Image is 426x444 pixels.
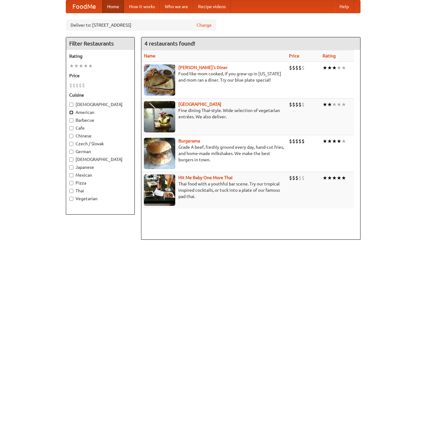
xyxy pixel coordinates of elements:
[337,101,341,108] li: ★
[144,144,284,163] p: Grade A beef, freshly ground every day, hand-cut fries, and home-made milkshakes. We make the bes...
[289,64,292,71] li: $
[69,181,73,185] input: Pizza
[66,0,102,13] a: FoodMe
[66,37,134,50] h4: Filter Restaurants
[69,158,73,162] input: [DEMOGRAPHIC_DATA]
[69,133,131,139] label: Chinese
[69,134,73,138] input: Chinese
[69,195,131,202] label: Vegetarian
[292,174,295,181] li: $
[66,19,216,31] div: Deliver to: [STREET_ADDRESS]
[69,53,131,59] h5: Rating
[323,174,327,181] li: ★
[144,138,175,169] img: burgerama.jpg
[69,188,131,194] label: Thai
[337,138,341,145] li: ★
[69,173,73,177] input: Mexican
[334,0,354,13] a: Help
[69,62,74,69] li: ★
[69,148,131,155] label: German
[69,197,73,201] input: Vegetarian
[337,64,341,71] li: ★
[298,64,302,71] li: $
[341,174,346,181] li: ★
[289,138,292,145] li: $
[82,82,85,89] li: $
[69,165,73,169] input: Japanese
[144,174,175,206] img: babythai.jpg
[69,150,73,154] input: German
[160,0,193,13] a: Who we are
[69,180,131,186] label: Pizza
[327,101,332,108] li: ★
[178,65,228,70] a: [PERSON_NAME]'s Diner
[289,53,299,58] a: Price
[69,164,131,170] label: Japanese
[341,138,346,145] li: ★
[298,101,302,108] li: $
[124,0,160,13] a: How it works
[144,64,175,96] img: sallys.jpg
[332,64,337,71] li: ★
[69,103,73,107] input: [DEMOGRAPHIC_DATA]
[144,181,284,200] p: Thai food with a youthful bar scene. Try our tropical inspired cocktails, or tuck into a plate of...
[69,141,131,147] label: Czech / Slovak
[69,126,73,130] input: Cafe
[337,174,341,181] li: ★
[295,174,298,181] li: $
[292,138,295,145] li: $
[144,53,155,58] a: Name
[144,101,175,132] img: satay.jpg
[178,175,233,180] a: Hit Me Baby One More Thai
[295,138,298,145] li: $
[69,110,73,115] input: American
[69,101,131,108] label: [DEMOGRAPHIC_DATA]
[295,101,298,108] li: $
[79,82,82,89] li: $
[69,156,131,163] label: [DEMOGRAPHIC_DATA]
[69,189,73,193] input: Thai
[323,138,327,145] li: ★
[79,62,83,69] li: ★
[302,174,305,181] li: $
[197,22,212,28] a: Change
[302,101,305,108] li: $
[323,53,336,58] a: Rating
[298,138,302,145] li: $
[69,125,131,131] label: Cafe
[178,138,200,143] a: Burgerama
[292,101,295,108] li: $
[69,72,131,79] h5: Price
[302,138,305,145] li: $
[327,174,332,181] li: ★
[302,64,305,71] li: $
[72,82,76,89] li: $
[193,0,231,13] a: Recipe videos
[327,64,332,71] li: ★
[298,174,302,181] li: $
[289,101,292,108] li: $
[323,64,327,71] li: ★
[83,62,88,69] li: ★
[332,174,337,181] li: ★
[74,62,79,69] li: ★
[178,102,221,107] a: [GEOGRAPHIC_DATA]
[144,107,284,120] p: Fine dining Thai-style. Wide selection of vegetarian entrées. We also deliver.
[332,138,337,145] li: ★
[69,92,131,98] h5: Cuisine
[69,109,131,115] label: American
[69,172,131,178] label: Mexican
[69,117,131,123] label: Barbecue
[295,64,298,71] li: $
[341,101,346,108] li: ★
[145,40,195,46] ng-pluralize: 4 restaurants found!
[69,142,73,146] input: Czech / Slovak
[69,118,73,122] input: Barbecue
[102,0,124,13] a: Home
[327,138,332,145] li: ★
[88,62,93,69] li: ★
